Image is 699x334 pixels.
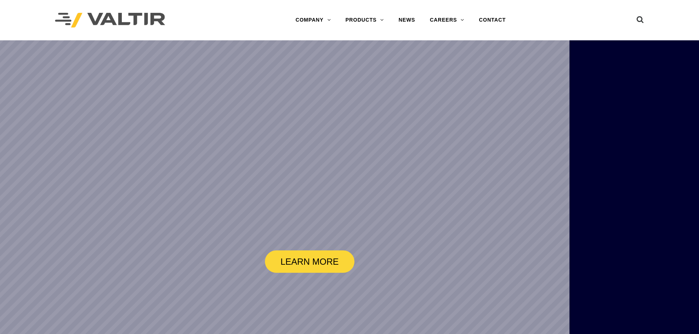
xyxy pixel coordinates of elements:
a: LEARN MORE [265,250,354,273]
img: Valtir [55,13,165,28]
a: CAREERS [422,13,472,27]
a: NEWS [391,13,422,27]
a: CONTACT [472,13,513,27]
a: COMPANY [288,13,338,27]
a: PRODUCTS [338,13,391,27]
